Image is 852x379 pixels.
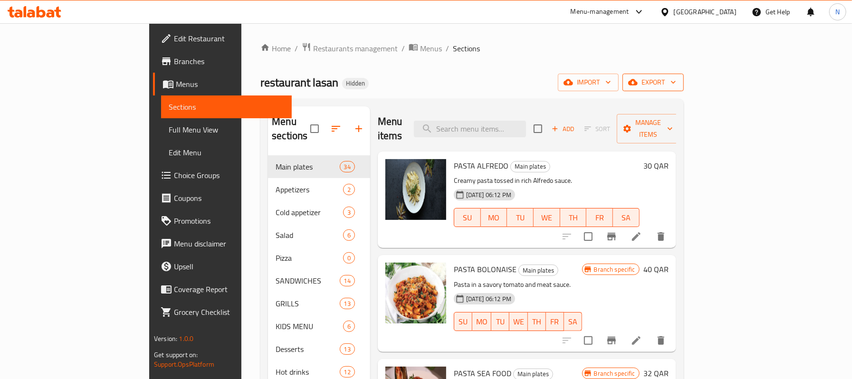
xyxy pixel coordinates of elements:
[153,164,291,187] a: Choice Groups
[268,246,370,269] div: Pizza0
[650,329,672,352] button: delete
[154,332,177,345] span: Version:
[453,43,480,54] span: Sections
[378,114,402,143] h2: Menu items
[630,76,676,88] span: export
[511,161,550,172] span: Main plates
[343,321,355,332] div: items
[631,335,642,346] a: Edit menu item
[454,312,472,331] button: SU
[481,208,507,227] button: MO
[578,122,617,136] span: Select section first
[276,207,343,218] span: Cold appetizer
[276,366,339,378] div: Hot drinks
[454,208,481,227] button: SU
[268,155,370,178] div: Main plates34
[342,79,369,87] span: Hidden
[571,6,629,18] div: Menu-management
[174,192,284,204] span: Coupons
[268,201,370,224] div: Cold appetizer3
[414,121,526,137] input: search
[344,322,354,331] span: 6
[624,117,673,141] span: Manage items
[276,343,339,355] span: Desserts
[276,184,343,195] span: Appetizers
[276,229,343,241] div: Salad
[643,263,669,276] h6: 40 QAR
[518,265,558,276] div: Main plates
[343,184,355,195] div: items
[402,43,405,54] li: /
[268,292,370,315] div: GRILLS13
[276,161,339,172] span: Main plates
[340,275,355,286] div: items
[462,190,515,199] span: [DATE] 06:12 PM
[174,215,284,227] span: Promotions
[344,185,354,194] span: 2
[174,306,284,318] span: Grocery Checklist
[174,56,284,67] span: Branches
[674,7,737,17] div: [GEOGRAPHIC_DATA]
[537,211,556,225] span: WE
[276,275,339,286] span: SANDWICHES
[276,321,343,332] span: KIDS MENU
[153,232,291,255] a: Menu disclaimer
[161,141,291,164] a: Edit Menu
[340,345,354,354] span: 13
[548,122,578,136] span: Add item
[578,331,598,351] span: Select to update
[622,74,684,91] button: export
[643,159,669,172] h6: 30 QAR
[507,208,534,227] button: TU
[485,211,504,225] span: MO
[454,262,517,276] span: PASTA BOLONAISE
[174,238,284,249] span: Menu disclaimer
[344,231,354,240] span: 6
[154,349,198,361] span: Get support on:
[169,101,284,113] span: Sections
[179,332,193,345] span: 1.0.0
[276,298,339,309] span: GRILLS
[454,175,640,187] p: Creamy pasta tossed in rich Alfredo sauce.
[174,170,284,181] span: Choice Groups
[462,294,515,303] span: [DATE] 06:12 PM
[513,315,524,329] span: WE
[340,298,355,309] div: items
[340,366,355,378] div: items
[590,369,639,378] span: Branch specific
[564,312,582,331] button: SA
[313,43,398,54] span: Restaurants management
[385,159,446,220] img: PASTA ALFREDO
[260,72,338,93] span: restaurant lasan
[169,124,284,135] span: Full Menu View
[546,312,564,331] button: FR
[305,119,325,139] span: Select all sections
[169,147,284,158] span: Edit Menu
[340,299,354,308] span: 13
[409,42,442,55] a: Menus
[600,225,623,248] button: Branch-specific-item
[534,208,560,227] button: WE
[476,315,488,329] span: MO
[295,43,298,54] li: /
[590,265,639,274] span: Branch specific
[495,315,506,329] span: TU
[385,263,446,323] img: PASTA BOLONAISE
[340,368,354,377] span: 12
[340,162,354,171] span: 34
[564,211,583,225] span: TH
[268,315,370,338] div: KIDS MENU6
[153,73,291,95] a: Menus
[528,312,546,331] button: TH
[835,7,840,17] span: N
[340,276,354,285] span: 14
[174,33,284,44] span: Edit Restaurant
[458,211,477,225] span: SU
[276,252,343,264] span: Pizza
[268,224,370,246] div: Salad6
[343,252,355,264] div: items
[550,315,560,329] span: FR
